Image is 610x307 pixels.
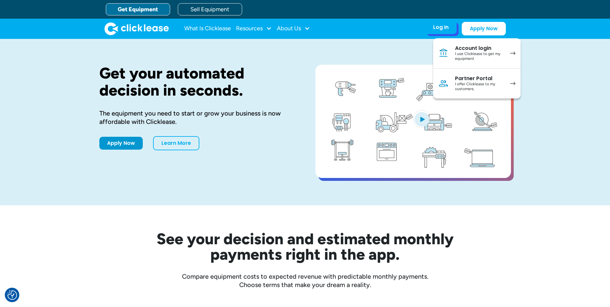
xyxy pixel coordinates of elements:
div: Account login [455,45,504,51]
div: Compare equipment costs to expected revenue with predictable monthly payments. Choose terms that ... [99,272,511,289]
div: About Us [277,22,310,35]
a: Account loginI use Clicklease to get my equipment [433,38,521,69]
a: Apply Now [99,137,143,150]
div: I offer Clicklease to my customers. [455,82,504,92]
nav: Log In [433,38,521,98]
a: Learn More [153,136,199,150]
img: Clicklease logo [105,22,169,35]
div: The equipment you need to start or grow your business is now affordable with Clicklease. [99,109,295,126]
a: open lightbox [315,65,511,178]
div: Resources [236,22,272,35]
a: Partner PortalI offer Clicklease to my customers. [433,69,521,98]
img: Blue play button logo on a light blue circular background [413,110,431,128]
div: I use Clicklease to get my equipment [455,51,504,61]
img: Revisit consent button [7,290,17,300]
a: What Is Clicklease [184,22,231,35]
div: Partner Portal [455,75,504,82]
img: Bank icon [438,48,449,58]
button: Consent Preferences [7,290,17,300]
img: Person icon [438,78,449,88]
div: Log In [433,24,449,31]
h2: See your decision and estimated monthly payments right in the app. [125,231,485,262]
img: arrow [510,51,515,55]
img: arrow [510,82,515,85]
a: Apply Now [462,22,506,35]
a: Get Equipment [106,3,170,15]
h1: Get your automated decision in seconds. [99,65,295,99]
a: Sell Equipment [178,3,242,15]
a: home [105,22,169,35]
